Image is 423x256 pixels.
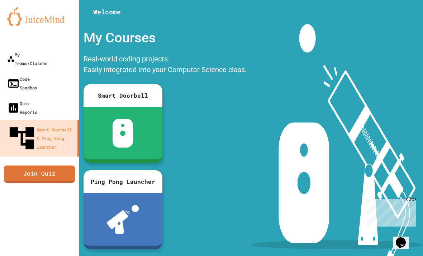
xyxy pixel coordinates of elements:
div: Ping Pong Launcher [84,170,162,193]
img: ppl-with-ball.png [107,205,139,234]
div: My Courses [80,24,250,52]
iframe: chat widget [363,196,416,227]
div: Smart Doorbell [84,84,162,107]
div: Quiz Reports [7,99,37,116]
iframe: chat widget [393,227,416,249]
img: logo-orange.svg [7,7,72,26]
div: Smart Doorbell & Ping Pong Launcher [7,124,75,153]
div: Code Sandbox [7,75,37,92]
a: Join Quiz [4,166,75,183]
div: Real-world coding projects. Easily integrated into your Computer Science class. [80,52,250,79]
img: sdb-white.svg [113,119,133,148]
div: Chat with us now!Close [3,3,49,46]
div: My Teams/Classes [7,50,47,68]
